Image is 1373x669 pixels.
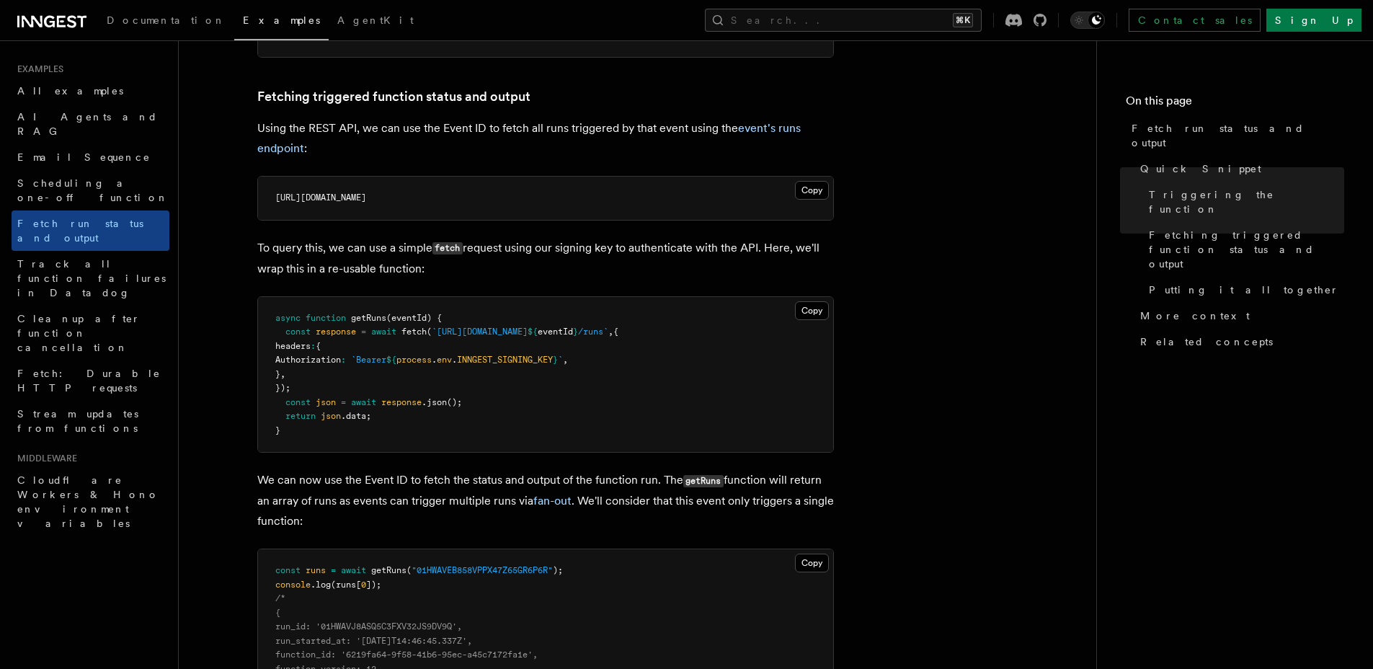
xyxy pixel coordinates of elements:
[257,118,834,159] p: Using the REST API, we can use the Event ID to fetch all runs triggered by that event using the :
[386,355,396,365] span: ${
[337,14,414,26] span: AgentKit
[316,341,321,351] span: {
[12,251,169,306] a: Track all function failures in Datadog
[953,13,973,27] kbd: ⌘K
[452,355,457,365] span: .
[275,341,311,351] span: headers
[275,636,472,646] span: run_started_at: '[DATE]T14:46:45.337Z',
[683,475,724,487] code: getRuns
[1134,329,1344,355] a: Related concepts
[341,411,371,421] span: .data;
[329,4,422,39] a: AgentKit
[257,470,834,531] p: We can now use the Event ID to fetch the status and output of the function run. The function will...
[275,621,462,632] span: run_id: '01HWAVJ8ASQ5C3FXV32JS9DV9Q',
[17,151,151,163] span: Email Sequence
[613,327,618,337] span: {
[257,87,530,107] a: Fetching triggered function status and output
[341,565,366,575] span: await
[12,211,169,251] a: Fetch run status and output
[275,313,301,323] span: async
[275,580,311,590] span: console
[1126,92,1344,115] h4: On this page
[17,258,166,298] span: Track all function failures in Datadog
[311,341,316,351] span: :
[1140,334,1273,349] span: Related concepts
[17,85,123,97] span: All examples
[17,313,141,353] span: Cleanup after function cancellation
[341,397,346,407] span: =
[285,397,311,407] span: const
[311,580,331,590] span: .log
[1143,277,1344,303] a: Putting it all together
[381,397,422,407] span: response
[306,565,326,575] span: runs
[427,327,432,337] span: (
[98,4,234,39] a: Documentation
[351,355,386,365] span: `Bearer
[285,411,316,421] span: return
[396,355,432,365] span: process
[371,565,406,575] span: getRuns
[107,14,226,26] span: Documentation
[795,181,829,200] button: Copy
[1143,222,1344,277] a: Fetching triggered function status and output
[280,369,285,379] span: ,
[12,144,169,170] a: Email Sequence
[1266,9,1361,32] a: Sign Up
[553,355,558,365] span: }
[361,580,366,590] span: 0
[447,397,462,407] span: ();
[705,9,982,32] button: Search...⌘K
[12,78,169,104] a: All examples
[578,327,608,337] span: /runs`
[351,397,376,407] span: await
[275,565,301,575] span: const
[563,355,568,365] span: ,
[558,355,563,365] span: `
[275,425,280,435] span: }
[386,313,442,323] span: (eventId) {
[12,104,169,144] a: AI Agents and RAG
[432,355,437,365] span: .
[371,327,396,337] span: await
[351,313,386,323] span: getRuns
[401,327,427,337] span: fetch
[1134,156,1344,182] a: Quick Snippet
[331,565,336,575] span: =
[432,242,463,254] code: fetch
[1126,115,1344,156] a: Fetch run status and output
[1070,12,1105,29] button: Toggle dark mode
[275,355,341,365] span: Authorization
[275,192,366,203] span: [URL][DOMAIN_NAME]
[795,301,829,320] button: Copy
[528,327,538,337] span: ${
[257,238,834,279] p: To query this, we can use a simple request using our signing key to authenticate with the API. He...
[17,111,158,137] span: AI Agents and RAG
[275,608,280,618] span: {
[412,565,553,575] span: "01HWAVEB858VPPX47Z65GR6P6R"
[12,453,77,464] span: Middleware
[1129,9,1261,32] a: Contact sales
[285,327,311,337] span: const
[12,306,169,360] a: Cleanup after function cancellation
[406,565,412,575] span: (
[1149,228,1344,271] span: Fetching triggered function status and output
[1140,161,1261,176] span: Quick Snippet
[17,177,169,203] span: Scheduling a one-off function
[275,383,290,393] span: });
[538,327,573,337] span: eventId
[1149,283,1339,297] span: Putting it all together
[316,397,336,407] span: json
[12,360,169,401] a: Fetch: Durable HTTP requests
[243,14,320,26] span: Examples
[17,368,161,394] span: Fetch: Durable HTTP requests
[366,580,381,590] span: ]);
[1143,182,1344,222] a: Triggering the function
[17,218,143,244] span: Fetch run status and output
[1140,309,1250,323] span: More context
[234,4,329,40] a: Examples
[12,401,169,441] a: Stream updates from functions
[533,494,572,508] a: fan-out
[1132,121,1344,150] span: Fetch run status and output
[275,369,280,379] span: }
